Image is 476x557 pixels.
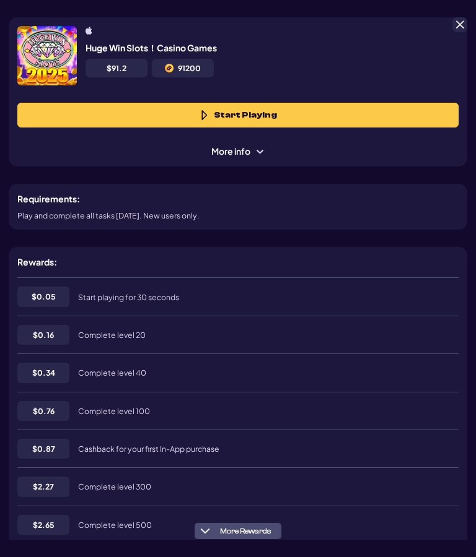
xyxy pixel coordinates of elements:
img: ios [86,27,92,35]
button: More Rewards [195,523,281,539]
span: Complete level 500 [78,520,152,530]
span: $ 0.34 [32,367,55,378]
span: More Rewards [215,527,276,536]
span: $ 0.16 [33,329,54,340]
span: $ 91.2 [107,63,126,73]
span: More info [203,145,273,158]
span: $ 0.87 [32,443,55,454]
h5: Huge Win Slots！Casino Games [86,42,217,54]
span: $ 0.76 [33,405,55,417]
h5: Rewards: [17,256,57,269]
span: $ 2.27 [33,481,54,492]
h5: Requirements: [17,192,80,205]
img: C2C icon [165,64,174,72]
span: Complete level 20 [78,330,146,340]
span: Complete level 300 [78,481,151,491]
span: Start playing for 30 seconds [78,292,179,302]
span: Complete level 100 [78,406,150,416]
img: Offer [17,26,77,85]
span: Cashback for your first In-App purchase [78,444,219,454]
span: 91200 [178,63,201,73]
span: Complete level 40 [78,368,146,378]
span: $ 0.05 [32,291,56,302]
button: Start Playing [17,103,459,127]
p: Play and complete all tasks [DATE]. New users only. [17,210,200,221]
span: $ 2.65 [33,519,55,530]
